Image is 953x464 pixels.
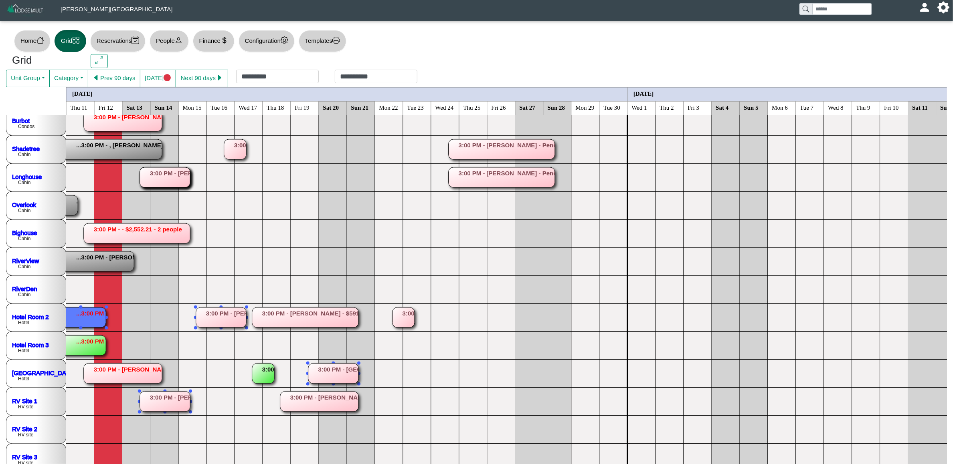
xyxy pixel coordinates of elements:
[18,236,30,241] text: Cabin
[12,173,42,180] a: Longhouse
[884,104,899,110] text: Fri 10
[12,201,36,208] a: Overlook
[281,36,288,44] svg: gear
[332,36,340,44] svg: printer
[55,30,86,52] button: Gridgrid
[6,70,50,87] button: Unit Group
[155,104,172,110] text: Sun 14
[12,257,39,264] a: RiverView
[548,104,565,110] text: Sun 28
[267,104,284,110] text: Thu 18
[211,104,228,110] text: Tue 16
[12,117,30,124] a: Burbot
[379,104,398,110] text: Mon 22
[18,348,29,354] text: Hotel
[18,376,29,382] text: Hotel
[828,104,844,110] text: Wed 8
[18,320,29,325] text: Hotel
[463,104,481,110] text: Thu 25
[12,54,79,67] h3: Grid
[633,90,654,96] text: [DATE]
[12,397,37,404] a: RV Site 1
[127,104,143,110] text: Sat 13
[604,104,621,110] text: Tue 30
[12,229,37,236] a: Bighouse
[176,70,228,87] button: Next 90 dayscaret right fill
[93,74,100,82] svg: caret left fill
[95,56,103,64] svg: arrows angle expand
[323,104,339,110] text: Sat 20
[744,104,759,110] text: Sun 5
[632,104,647,110] text: Wed 1
[36,36,44,44] svg: house
[18,404,34,410] text: RV site
[800,104,814,110] text: Tue 7
[913,104,928,110] text: Sat 11
[72,36,80,44] svg: grid
[660,104,674,110] text: Thu 2
[856,104,870,110] text: Thu 9
[18,124,34,129] text: Condos
[183,104,202,110] text: Mon 15
[12,425,37,432] a: RV Site 2
[6,3,45,17] img: Z
[49,70,88,87] button: Category
[18,292,30,297] text: Cabin
[435,104,454,110] text: Wed 24
[90,30,146,52] button: Reservationscalendar2 check
[99,104,113,110] text: Fri 12
[216,74,223,82] svg: caret right fill
[91,54,108,68] button: arrows angle expand
[236,70,319,83] input: Check in
[803,6,809,12] svg: search
[164,74,171,82] svg: circle fill
[71,104,87,110] text: Thu 11
[12,313,49,320] a: Hotel Room 2
[221,36,228,44] svg: currency dollar
[18,208,30,213] text: Cabin
[12,145,40,152] a: Shadetree
[520,104,536,110] text: Sat 27
[88,70,140,87] button: caret left fillPrev 90 days
[492,104,506,110] text: Fri 26
[239,30,295,52] button: Configurationgear
[12,285,37,292] a: RiverDen
[12,453,37,460] a: RV Site 3
[12,369,80,376] a: [GEOGRAPHIC_DATA] 4
[922,4,928,10] svg: person fill
[18,152,30,157] text: Cabin
[335,70,417,83] input: Check out
[150,30,188,52] button: Peopleperson
[239,104,257,110] text: Wed 17
[295,104,310,110] text: Fri 19
[18,264,30,269] text: Cabin
[351,104,369,110] text: Sun 21
[72,90,93,96] text: [DATE]
[716,104,729,110] text: Sat 4
[175,36,182,44] svg: person
[941,4,947,10] svg: gear fill
[132,36,139,44] svg: calendar2 check
[193,30,235,52] button: Financecurrency dollar
[688,104,700,110] text: Fri 3
[18,180,30,185] text: Cabin
[14,30,51,52] button: Homehouse
[18,432,34,438] text: RV site
[12,341,49,348] a: Hotel Room 3
[407,104,424,110] text: Tue 23
[576,104,595,110] text: Mon 29
[140,70,176,87] button: [DATE]circle fill
[772,104,788,110] text: Mon 6
[299,30,346,52] button: Templatesprinter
